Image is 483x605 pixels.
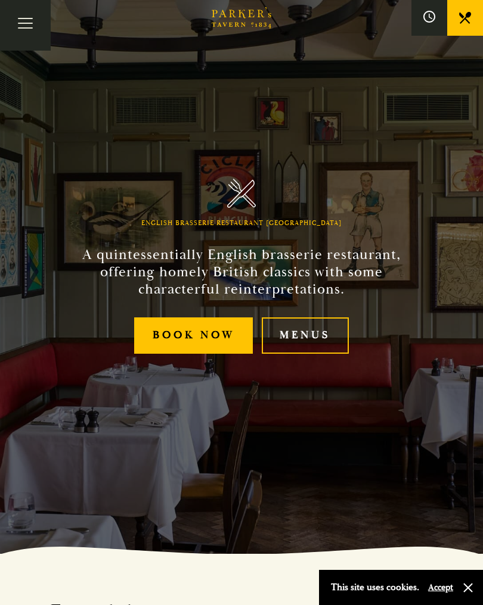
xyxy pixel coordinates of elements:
button: Accept [428,582,453,593]
button: Close and accept [462,582,474,594]
h1: English Brasserie Restaurant [GEOGRAPHIC_DATA] [141,220,342,227]
img: Parker's Tavern Brasserie Cambridge [227,179,256,208]
a: Menus [262,317,349,354]
a: Book Now [134,317,253,354]
h2: A quintessentially English brasserie restaurant, offering homely British classics with some chara... [65,247,418,298]
p: This site uses cookies. [331,579,419,596]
